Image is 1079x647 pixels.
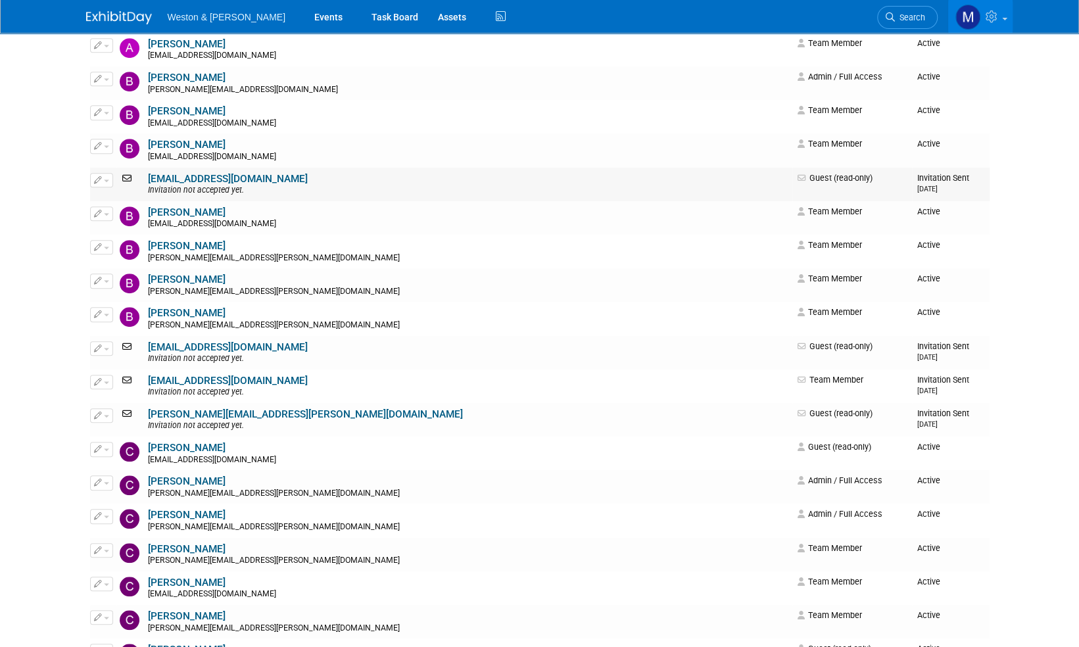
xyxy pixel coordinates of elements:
span: Active [917,577,940,587]
div: Invitation not accepted yet. [148,354,790,364]
span: Invitation Sent [917,375,969,395]
span: Team Member [798,105,862,115]
span: Guest (read-only) [798,341,873,351]
div: [PERSON_NAME][EMAIL_ADDRESS][PERSON_NAME][DOMAIN_NAME] [148,489,790,499]
img: Brandon Kunkel [120,206,139,226]
span: Invitation Sent [917,341,969,362]
span: Team Member [798,139,862,149]
img: Ashley Sweet [120,38,139,58]
div: [EMAIL_ADDRESS][DOMAIN_NAME] [148,589,790,600]
span: Admin / Full Access [798,72,882,82]
div: [PERSON_NAME][EMAIL_ADDRESS][PERSON_NAME][DOMAIN_NAME] [148,556,790,566]
a: [PERSON_NAME] [148,274,226,285]
small: [DATE] [917,420,938,429]
a: [PERSON_NAME] [148,543,226,555]
div: [PERSON_NAME][EMAIL_ADDRESS][PERSON_NAME][DOMAIN_NAME] [148,287,790,297]
div: [PERSON_NAME][EMAIL_ADDRESS][PERSON_NAME][DOMAIN_NAME] [148,522,790,533]
a: [EMAIL_ADDRESS][DOMAIN_NAME] [148,375,308,387]
img: Cassidy Yates [120,543,139,563]
img: Benjamin Costa [120,139,139,158]
span: Invitation Sent [917,173,969,193]
small: [DATE] [917,387,938,395]
span: Team Member [798,274,862,283]
span: Guest (read-only) [798,442,871,452]
div: [EMAIL_ADDRESS][DOMAIN_NAME] [148,51,790,61]
a: [PERSON_NAME] [148,72,226,84]
img: Ben Rollins [120,105,139,125]
a: [EMAIL_ADDRESS][DOMAIN_NAME] [148,173,308,185]
span: Active [917,475,940,485]
a: [EMAIL_ADDRESS][DOMAIN_NAME] [148,341,308,353]
span: Admin / Full Access [798,475,882,485]
span: Active [917,543,940,553]
img: Charles Gant [120,610,139,630]
span: Team Member [798,38,862,48]
span: Team Member [798,240,862,250]
a: [PERSON_NAME] [148,509,226,521]
img: Mary Ann Trujillo [955,5,980,30]
a: [PERSON_NAME] [148,577,226,588]
span: Team Member [798,307,862,317]
div: [PERSON_NAME][EMAIL_ADDRESS][DOMAIN_NAME] [148,85,790,95]
span: Guest (read-only) [798,408,873,418]
a: [PERSON_NAME] [148,38,226,50]
span: Admin / Full Access [798,509,882,519]
span: Weston & [PERSON_NAME] [168,12,285,22]
span: Active [917,307,940,317]
span: Active [917,72,940,82]
div: Invitation not accepted yet. [148,387,790,398]
img: Bella Purdy [120,72,139,91]
small: [DATE] [917,185,938,193]
img: Cailyn Locci [120,442,139,462]
div: [EMAIL_ADDRESS][DOMAIN_NAME] [148,455,790,466]
img: Brett Grunert [120,240,139,260]
span: Active [917,610,940,620]
span: Active [917,442,940,452]
div: [PERSON_NAME][EMAIL_ADDRESS][PERSON_NAME][DOMAIN_NAME] [148,320,790,331]
img: Cassie Bethoney [120,577,139,596]
span: Invitation Sent [917,408,969,429]
span: Team Member [798,375,863,385]
div: [PERSON_NAME][EMAIL_ADDRESS][PERSON_NAME][DOMAIN_NAME] [148,623,790,634]
span: Active [917,509,940,519]
small: [DATE] [917,353,938,362]
img: Carolyn Mahoney [120,509,139,529]
a: [PERSON_NAME] [148,139,226,151]
div: [EMAIL_ADDRESS][DOMAIN_NAME] [148,118,790,129]
a: [PERSON_NAME][EMAIL_ADDRESS][PERSON_NAME][DOMAIN_NAME] [148,408,463,420]
div: [EMAIL_ADDRESS][DOMAIN_NAME] [148,152,790,162]
a: [PERSON_NAME] [148,442,226,454]
img: Candace Coghill [120,475,139,495]
div: Invitation not accepted yet. [148,421,790,431]
a: [PERSON_NAME] [148,307,226,319]
div: Invitation not accepted yet. [148,185,790,196]
div: [PERSON_NAME][EMAIL_ADDRESS][PERSON_NAME][DOMAIN_NAME] [148,253,790,264]
span: Active [917,139,940,149]
img: Brian Cherhoniak [120,307,139,327]
span: Active [917,38,940,48]
a: Search [877,6,938,29]
span: Guest (read-only) [798,173,873,183]
span: Active [917,206,940,216]
span: Team Member [798,206,862,216]
span: Active [917,105,940,115]
a: [PERSON_NAME] [148,206,226,218]
span: Team Member [798,577,862,587]
a: [PERSON_NAME] [148,105,226,117]
span: Search [895,12,925,22]
a: [PERSON_NAME] [148,475,226,487]
span: Active [917,274,940,283]
div: [EMAIL_ADDRESS][DOMAIN_NAME] [148,219,790,229]
span: Active [917,240,940,250]
img: ExhibitDay [86,11,152,24]
span: Team Member [798,543,862,553]
a: [PERSON_NAME] [148,240,226,252]
span: Team Member [798,610,862,620]
a: [PERSON_NAME] [148,610,226,622]
img: Brian Brooker [120,274,139,293]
